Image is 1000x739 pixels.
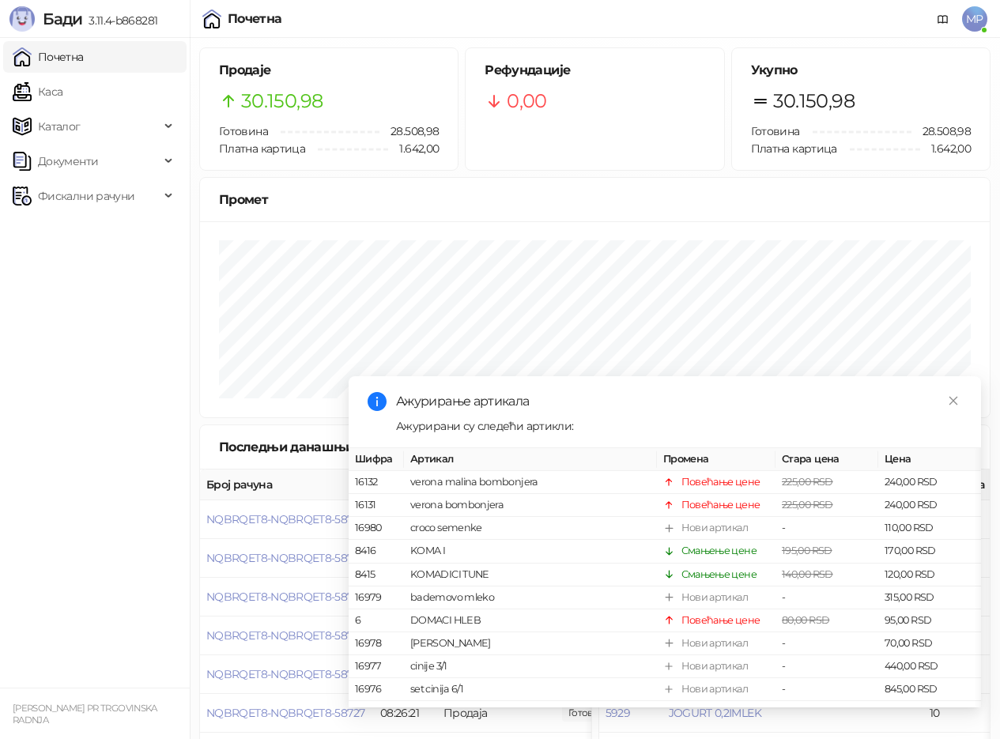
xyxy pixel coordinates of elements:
[368,392,387,411] span: info-circle
[219,437,429,457] div: Последњи данашњи рачуни
[219,141,305,156] span: Платна картица
[241,86,323,116] span: 30.150,98
[404,448,657,471] th: Артикал
[485,61,704,80] h5: Рефундације
[930,6,956,32] a: Документација
[878,448,981,471] th: Цена
[404,517,657,540] td: croco semenke
[404,678,657,701] td: set cinija 6/1
[878,655,981,678] td: 440,00 RSD
[404,471,657,494] td: verona malina bombonjera
[681,497,760,513] div: Повећање цене
[349,678,404,701] td: 16976
[349,563,404,586] td: 8415
[206,551,362,565] button: NQBRQET8-NQBRQET8-58731
[911,123,971,140] span: 28.508,98
[782,499,833,511] span: 225,00 RSD
[206,628,365,643] button: NQBRQET8-NQBRQET8-58729
[388,140,439,157] span: 1.642,00
[404,494,657,517] td: verona bombonjera
[404,701,657,724] td: set cinija na stalku
[219,124,268,138] span: Готовина
[962,6,987,32] span: MP
[206,667,365,681] button: NQBRQET8-NQBRQET8-58728
[349,701,404,724] td: 16975
[13,41,84,73] a: Почетна
[206,706,364,720] button: NQBRQET8-NQBRQET8-58727
[404,586,657,609] td: bademovo mleko
[404,540,657,563] td: KOMA I
[945,392,962,409] a: Close
[349,517,404,540] td: 16980
[206,512,364,526] button: NQBRQET8-NQBRQET8-58732
[13,76,62,107] a: Каса
[878,586,981,609] td: 315,00 RSD
[681,704,748,720] div: Нови артикал
[878,609,981,632] td: 95,00 RSD
[775,678,878,701] td: -
[82,13,157,28] span: 3.11.4-b868281
[379,123,439,140] span: 28.508,98
[782,476,833,488] span: 225,00 RSD
[396,417,962,435] div: Ажурирани су следећи артикли:
[681,613,760,628] div: Повећање цене
[782,614,829,626] span: 80,00 RSD
[404,563,657,586] td: KOMADICI TUNE
[878,678,981,701] td: 845,00 RSD
[43,9,82,28] span: Бади
[349,471,404,494] td: 16132
[878,701,981,724] td: 895,00 RSD
[657,448,775,471] th: Промена
[878,517,981,540] td: 110,00 RSD
[878,494,981,517] td: 240,00 RSD
[9,6,35,32] img: Logo
[878,540,981,563] td: 170,00 RSD
[13,703,157,726] small: [PERSON_NAME] PR TRGOVINSKA RADNJA
[349,632,404,655] td: 16978
[775,701,878,724] td: -
[349,448,404,471] th: Шифра
[349,609,404,632] td: 6
[751,141,837,156] span: Платна картица
[775,632,878,655] td: -
[681,543,757,559] div: Смањење цене
[681,566,757,582] div: Смањење цене
[878,471,981,494] td: 240,00 RSD
[507,86,546,116] span: 0,00
[775,586,878,609] td: -
[920,140,971,157] span: 1.642,00
[349,540,404,563] td: 8416
[349,494,404,517] td: 16131
[396,392,962,411] div: Ажурирање артикала
[773,86,855,116] span: 30.150,98
[775,448,878,471] th: Стара цена
[775,655,878,678] td: -
[878,632,981,655] td: 70,00 RSD
[782,567,833,579] span: 140,00 RSD
[219,61,439,80] h5: Продаје
[38,111,81,142] span: Каталог
[775,517,878,540] td: -
[948,395,959,406] span: close
[681,520,748,536] div: Нови артикал
[751,124,800,138] span: Готовина
[219,190,971,209] div: Промет
[751,61,971,80] h5: Укупно
[38,145,98,177] span: Документи
[878,563,981,586] td: 120,00 RSD
[349,586,404,609] td: 16979
[681,635,748,651] div: Нови артикал
[782,545,832,556] span: 195,00 RSD
[206,590,365,604] button: NQBRQET8-NQBRQET8-58730
[404,632,657,655] td: [PERSON_NAME]
[404,655,657,678] td: cinije 3/1
[681,590,748,605] div: Нови артикал
[681,681,748,697] div: Нови артикал
[38,180,134,212] span: Фискални рачуни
